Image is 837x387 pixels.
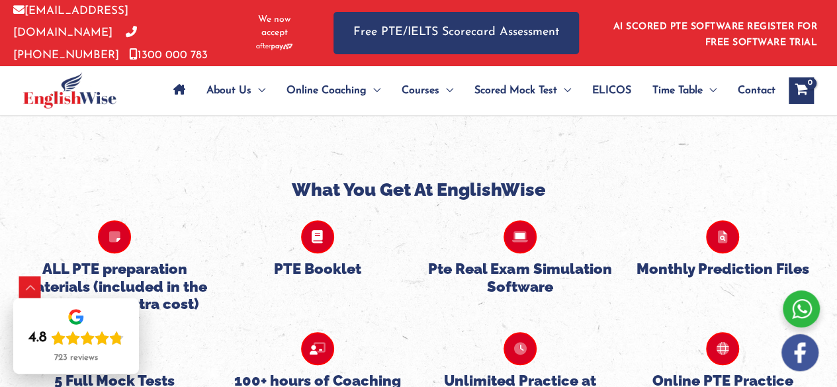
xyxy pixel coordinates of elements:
[582,67,642,114] a: ELICOS
[20,260,209,312] h5: ALL PTE preparation materials (included in the course at no extra cost)
[13,5,128,38] a: [EMAIL_ADDRESS][DOMAIN_NAME]
[738,67,775,114] span: Contact
[276,67,391,114] a: Online CoachingMenu Toggle
[163,67,775,114] nav: Site Navigation: Main Menu
[13,179,824,200] h4: What You Get At EnglishWise
[222,260,412,277] h5: PTE Booklet
[439,67,453,114] span: Menu Toggle
[256,43,292,50] img: Afterpay-Logo
[642,67,727,114] a: Time TableMenu Toggle
[129,50,208,61] a: 1300 000 783
[391,67,464,114] a: CoursesMenu Toggle
[613,22,818,48] a: AI SCORED PTE SOFTWARE REGISTER FOR FREE SOFTWARE TRIAL
[628,260,817,277] h5: Monthly Prediction Files
[402,67,439,114] span: Courses
[557,67,571,114] span: Menu Toggle
[592,67,631,114] span: ELICOS
[605,11,824,54] aside: Header Widget 1
[789,77,814,104] a: View Shopping Cart, empty
[23,72,116,108] img: cropped-ew-logo
[28,329,47,347] div: 4.8
[333,12,579,54] a: Free PTE/IELTS Scorecard Assessment
[464,67,582,114] a: Scored Mock TestMenu Toggle
[367,67,380,114] span: Menu Toggle
[474,67,557,114] span: Scored Mock Test
[727,67,775,114] a: Contact
[251,67,265,114] span: Menu Toggle
[54,353,98,363] div: 723 reviews
[781,334,818,371] img: white-facebook.png
[248,13,300,40] span: We now accept
[206,67,251,114] span: About Us
[13,27,137,60] a: [PHONE_NUMBER]
[196,67,276,114] a: About UsMenu Toggle
[425,260,615,295] h5: Pte Real Exam Simulation Software
[286,67,367,114] span: Online Coaching
[28,329,124,347] div: Rating: 4.8 out of 5
[703,67,717,114] span: Menu Toggle
[652,67,703,114] span: Time Table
